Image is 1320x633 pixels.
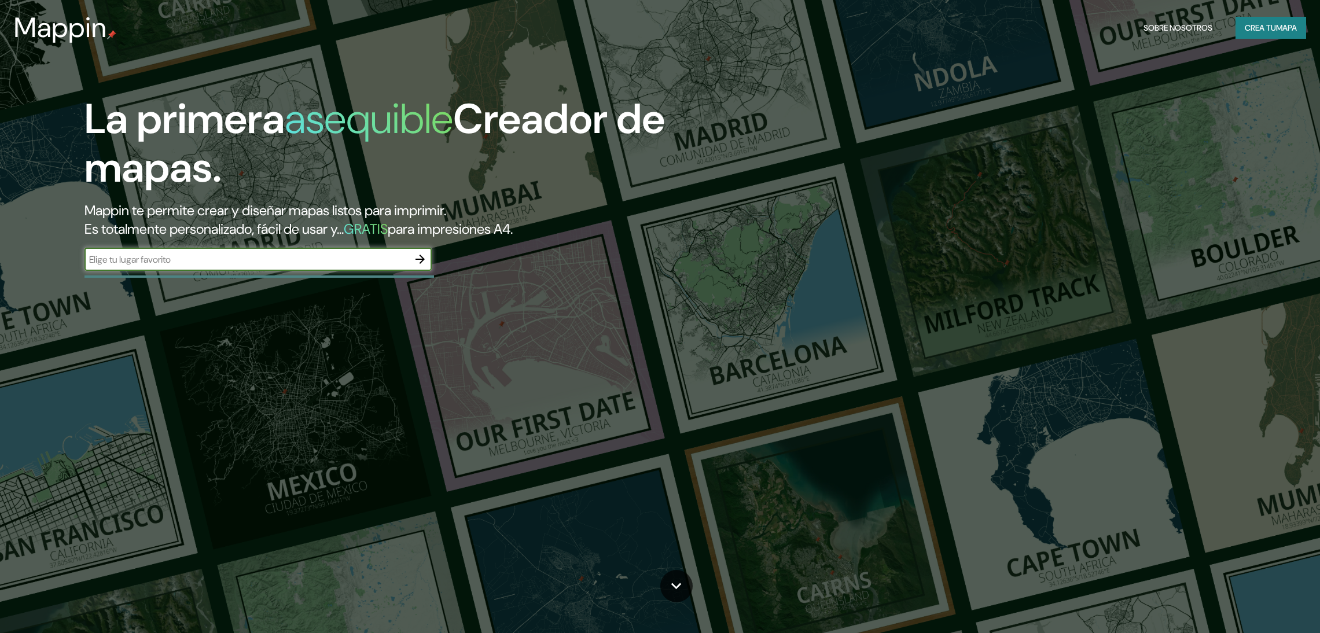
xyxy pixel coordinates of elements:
[84,92,285,146] font: La primera
[84,220,344,238] font: Es totalmente personalizado, fácil de usar y...
[107,30,116,39] img: pin de mapeo
[1139,17,1217,39] button: Sobre nosotros
[84,92,665,194] font: Creador de mapas.
[1236,17,1306,39] button: Crea tumapa
[84,253,409,266] input: Elige tu lugar favorito
[1276,23,1297,33] font: mapa
[14,9,107,46] font: Mappin
[1143,23,1212,33] font: Sobre nosotros
[388,220,513,238] font: para impresiones A4.
[285,92,453,146] font: asequible
[1245,23,1276,33] font: Crea tu
[344,220,388,238] font: GRATIS
[84,201,446,219] font: Mappin te permite crear y diseñar mapas listos para imprimir.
